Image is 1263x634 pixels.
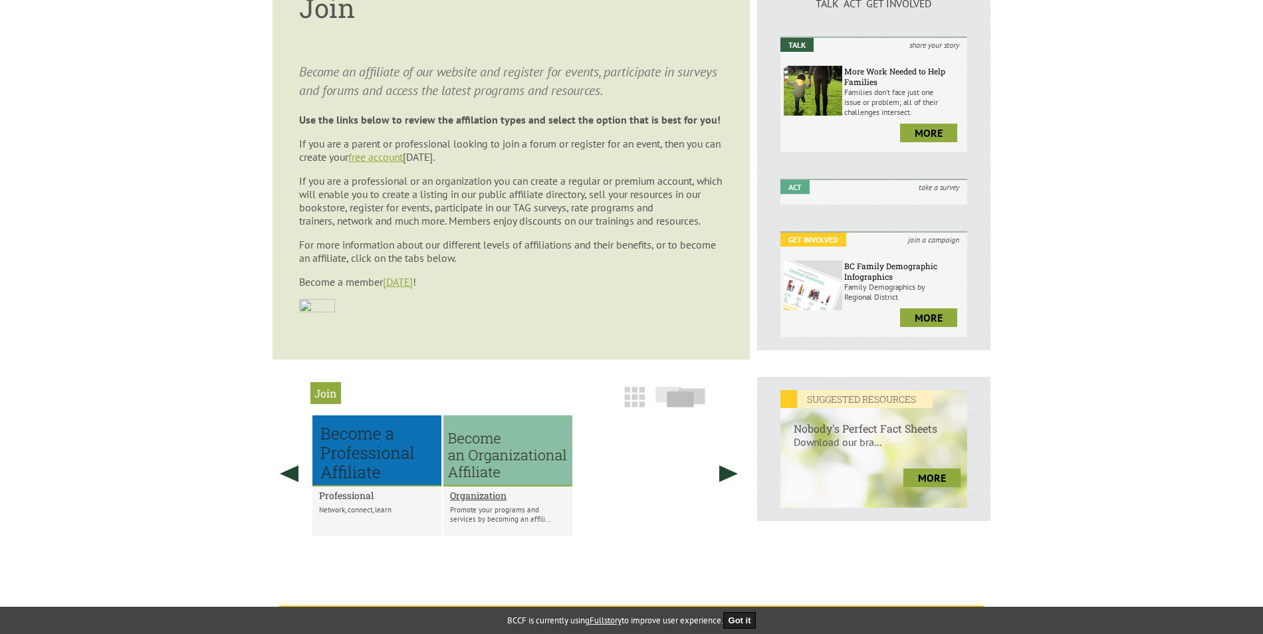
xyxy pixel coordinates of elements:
p: Become a member ! [299,275,723,288]
button: Got it [723,612,756,629]
a: more [900,308,957,327]
img: grid-icon.png [624,387,645,407]
a: Organization [450,489,566,502]
li: Professional [312,415,441,536]
a: Slide View [651,393,709,414]
li: Organization [443,415,572,536]
h2: Join [310,382,341,404]
p: Download our bra... [780,435,967,462]
em: Talk [780,38,814,52]
img: slide-icon.png [655,386,705,407]
p: Families don’t face just one issue or problem; all of their challenges intersect. [844,87,964,117]
p: If you are a parent or professional looking to join a forum or register for an event, then you ca... [299,137,723,163]
a: more [903,469,961,487]
i: join a campaign [900,233,967,247]
a: free account [348,150,403,163]
p: Network, connect, learn [319,505,435,514]
a: more [900,124,957,142]
a: Fullstory [590,615,622,626]
a: Grid View [620,393,649,414]
i: share your story [901,38,967,52]
strong: Use the links below to review the affilation types and select the option that is best for you! [299,113,721,126]
em: Get Involved [780,233,846,247]
i: take a survey [911,180,967,194]
span: If you are a professional or an organization you can create a regular or premium account, which w... [299,174,722,227]
p: Family Demographics by Regional District [844,282,964,302]
a: Professional [319,489,435,502]
p: Promote your programs and services by becoming an affili... [450,505,566,524]
h6: Nobody's Perfect Fact Sheets [780,408,967,435]
p: For more information about our different levels of affiliations and their benefits, or to become ... [299,238,723,264]
h6: More Work Needed to Help Families [844,66,964,87]
h6: BC Family Demographic Infographics [844,261,964,282]
p: Become an affiliate of our website and register for events, participate in surveys and forums and... [299,62,723,100]
a: [DATE] [383,275,413,288]
em: Act [780,180,810,194]
em: SUGGESTED RESOURCES [780,390,933,408]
